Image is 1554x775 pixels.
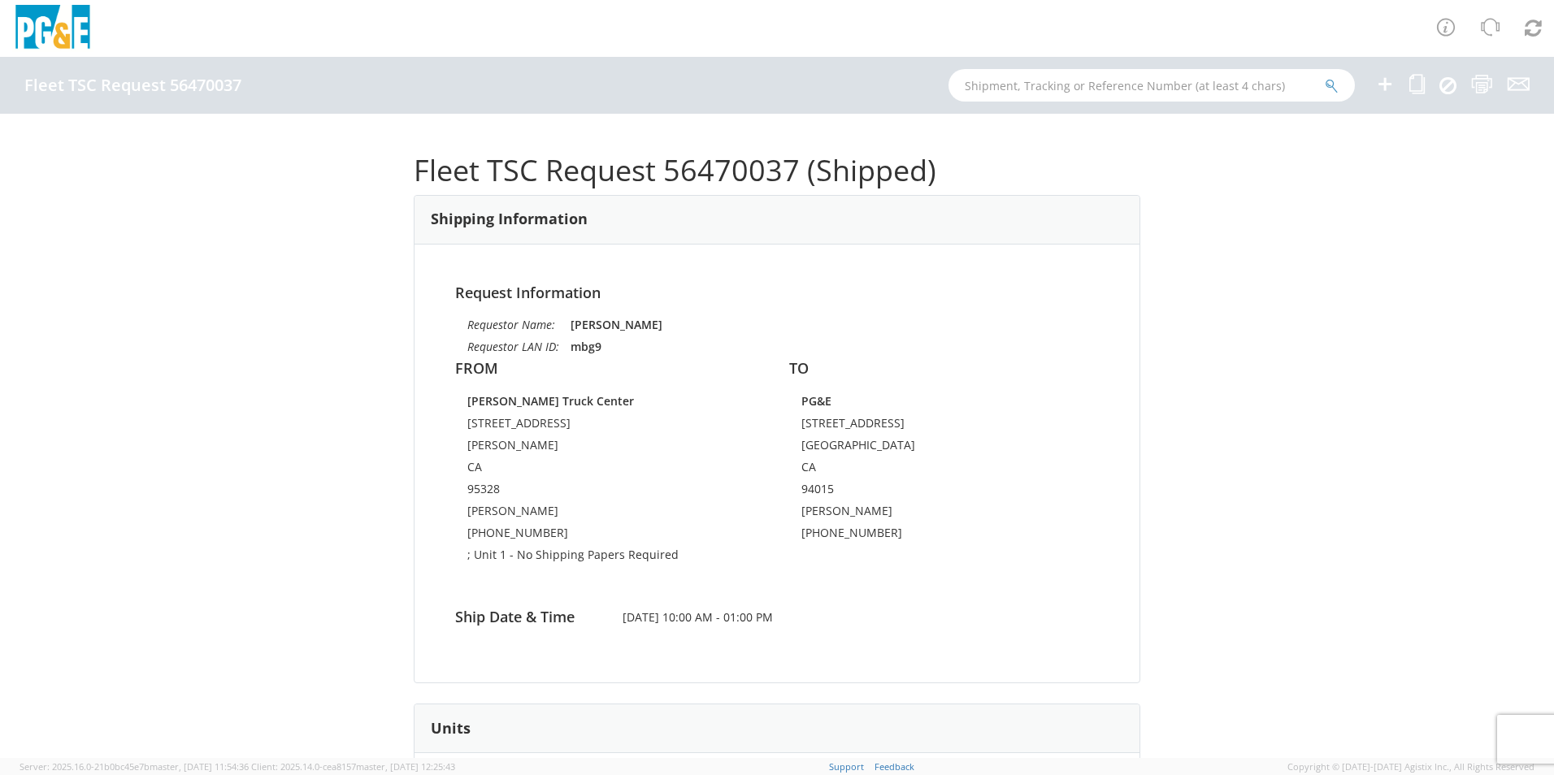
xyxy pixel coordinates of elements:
td: [STREET_ADDRESS] [467,415,753,437]
h3: Units [431,721,471,737]
span: Server: 2025.16.0-21b0bc45e7b [20,760,249,773]
td: [STREET_ADDRESS] [801,415,1052,437]
h4: Fleet TSC Request 56470037 [24,76,241,94]
input: Shipment, Tracking or Reference Number (at least 4 chars) [948,69,1355,102]
i: Requestor LAN ID: [467,339,559,354]
span: [DATE] 10:00 AM - 01:00 PM [610,609,944,626]
td: 95328 [467,481,753,503]
span: master, [DATE] 12:25:43 [356,760,455,773]
td: [PHONE_NUMBER] [801,525,1052,547]
td: CA [801,459,1052,481]
strong: PG&E [801,393,831,409]
span: Copyright © [DATE]-[DATE] Agistix Inc., All Rights Reserved [1287,760,1534,773]
strong: [PERSON_NAME] [571,317,662,332]
strong: mbg9 [571,339,601,354]
h4: Request Information [455,285,1099,301]
td: [GEOGRAPHIC_DATA] [801,437,1052,459]
h4: TO [789,361,1099,377]
h1: Fleet TSC Request 56470037 (Shipped) [414,154,1140,187]
i: Requestor Name: [467,317,555,332]
td: [PERSON_NAME] [467,437,753,459]
td: [PERSON_NAME] [801,503,1052,525]
td: CA [467,459,753,481]
td: [PERSON_NAME] [467,503,753,525]
td: [PHONE_NUMBER] [467,525,753,547]
h4: Ship Date & Time [443,609,610,626]
h3: Shipping Information [431,211,588,227]
img: pge-logo-06675f144f4cfa6a6814.png [12,5,93,53]
td: ; Unit 1 - No Shipping Papers Required [467,547,753,569]
strong: [PERSON_NAME] Truck Center [467,393,634,409]
h4: FROM [455,361,765,377]
td: 94015 [801,481,1052,503]
span: Client: 2025.14.0-cea8157 [251,760,455,773]
a: Feedback [875,760,914,773]
a: Support [829,760,864,773]
span: master, [DATE] 11:54:36 [150,760,249,773]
